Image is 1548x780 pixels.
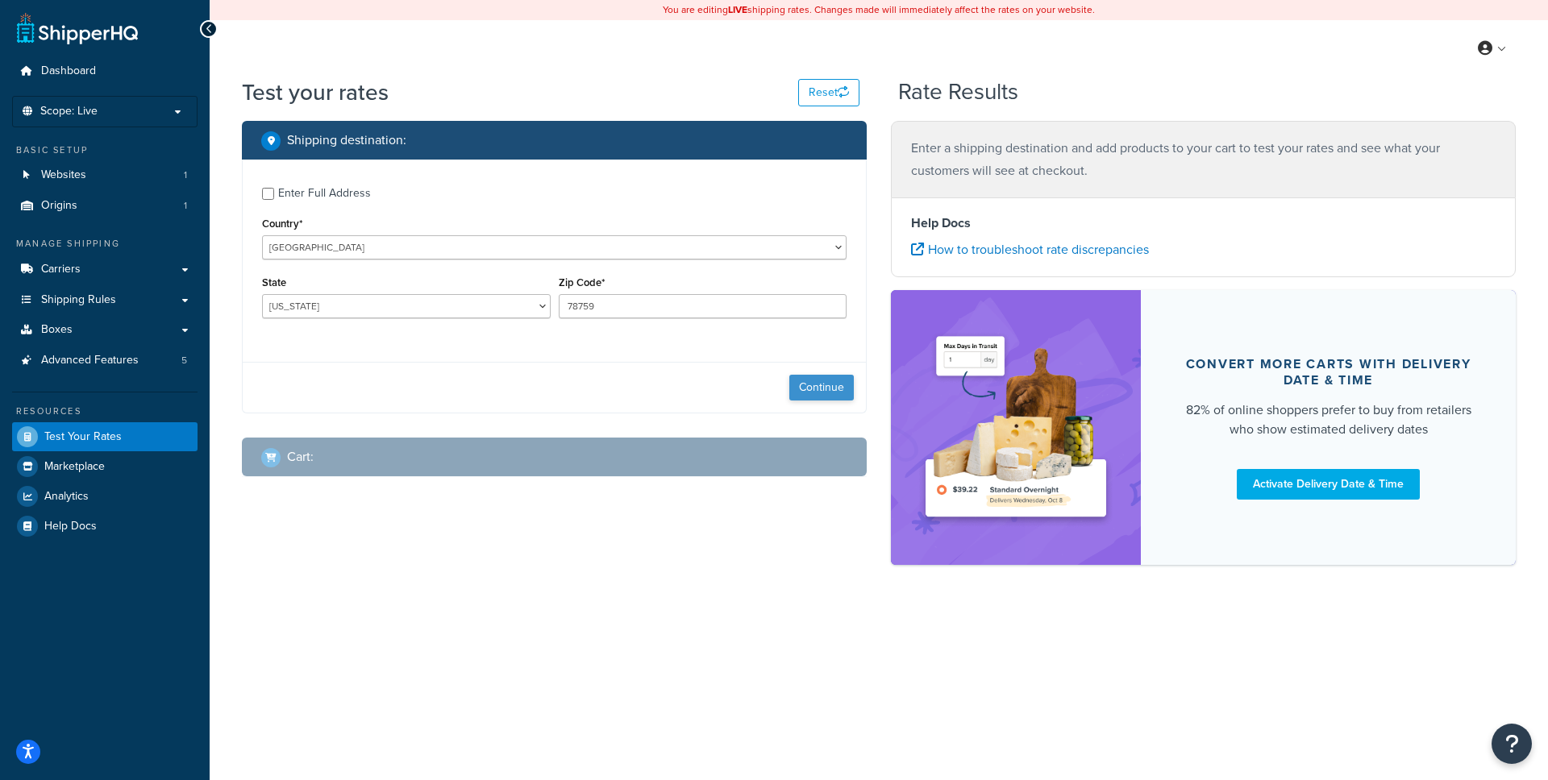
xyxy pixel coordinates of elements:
div: Resources [12,405,198,418]
a: Test Your Rates [12,422,198,451]
span: Origins [41,199,77,213]
h2: Cart : [287,450,314,464]
a: Advanced Features5 [12,346,198,375]
h1: Test your rates [242,77,389,108]
span: 5 [181,354,187,367]
span: Carriers [41,263,81,276]
span: Websites [41,168,86,182]
span: Advanced Features [41,354,139,367]
a: Origins1 [12,191,198,221]
a: Help Docs [12,512,198,541]
div: Convert more carts with delivery date & time [1180,356,1477,388]
button: Continue [789,375,854,400]
h2: Rate Results [898,80,1018,105]
div: Manage Shipping [12,237,198,251]
span: Analytics [44,490,89,504]
a: Marketplace [12,452,198,481]
a: Boxes [12,315,198,345]
button: Open Resource Center [1492,724,1532,764]
span: Dashboard [41,64,96,78]
label: Zip Code* [559,276,605,288]
b: LIVE [728,2,747,17]
input: Enter Full Address [262,188,274,200]
h4: Help Docs [911,214,1496,233]
a: Analytics [12,482,198,511]
span: Boxes [41,323,73,337]
h2: Shipping destination : [287,133,406,147]
div: Enter Full Address [278,182,371,205]
div: 82% of online shoppers prefer to buy from retailers who show estimated delivery dates [1180,400,1477,439]
span: Help Docs [44,520,97,533]
li: Advanced Features [12,346,198,375]
li: Origins [12,191,198,221]
span: Test Your Rates [44,430,122,444]
a: Shipping Rules [12,285,198,315]
p: Enter a shipping destination and add products to your cart to test your rates and see what your c... [911,137,1496,182]
a: How to troubleshoot rate discrepancies [911,240,1149,259]
span: Marketplace [44,460,105,474]
a: Dashboard [12,56,198,86]
li: Websites [12,160,198,190]
img: feature-image-ddt-36eae7f7280da8017bfb280eaccd9c446f90b1fe08728e4019434db127062ab4.png [915,314,1117,541]
button: Reset [798,79,859,106]
span: 1 [184,168,187,182]
a: Activate Delivery Date & Time [1237,469,1420,500]
label: State [262,276,286,288]
span: Shipping Rules [41,293,116,307]
span: Scope: Live [40,105,98,118]
label: Country* [262,218,302,230]
div: Basic Setup [12,143,198,157]
a: Carriers [12,255,198,284]
span: 1 [184,199,187,213]
a: Websites1 [12,160,198,190]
